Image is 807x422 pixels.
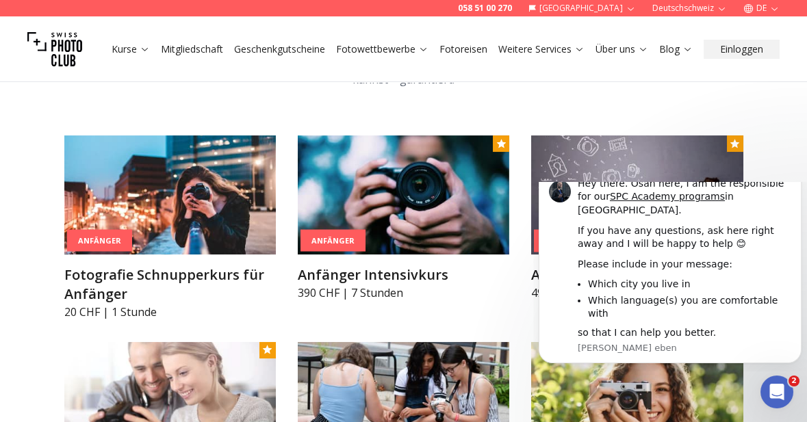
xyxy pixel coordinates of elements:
[44,42,258,69] div: If you have any questions, ask here right away and I will be happy to help 😊
[44,76,258,90] div: Please include in your message:
[67,229,132,252] div: Anfänger
[760,375,793,408] iframe: Intercom live chat
[590,40,654,59] button: Über uns
[531,135,743,254] img: Anfängerkurs abends
[55,96,258,109] li: Which city you live in
[27,22,82,77] img: Swiss photo club
[298,135,509,254] img: Anfänger Intensivkurs
[659,42,693,56] a: Blog
[298,135,509,301] a: Anfänger IntensivkursAnfängerAnfänger Intensivkurs390 CHF | 7 Stunden
[112,42,150,56] a: Kurse
[595,42,648,56] a: Über uns
[531,135,743,301] a: Anfängerkurs abendsAnfängerAnfängerkurs abends490 CHF | 10 Stunden
[64,265,276,304] h3: Fotografie Schnupperkurs für Anfänger
[64,135,276,320] a: Fotografie Schnupperkurs für AnfängerAnfängerFotografie Schnupperkurs für Anfänger20 CHF | 1 Stunde
[161,42,223,56] a: Mitgliedschaft
[654,40,698,59] button: Blog
[55,112,258,137] li: Which language(s) you are comfortable with
[439,42,487,56] a: Fotoreisen
[331,40,434,59] button: Fotowettbewerbe
[789,375,799,386] span: 2
[300,229,366,252] div: Anfänger
[64,304,276,320] p: 20 CHF | 1 Stunde
[531,285,743,301] p: 490 CHF | 10 Stunden
[106,40,155,59] button: Kurse
[533,182,807,371] iframe: Intercom notifications Nachricht
[44,144,258,158] div: so that I can help you better.
[336,42,428,56] a: Fotowettbewerbe
[493,40,590,59] button: Weitere Services
[155,40,229,59] button: Mitgliedschaft
[704,40,780,59] button: Einloggen
[229,40,331,59] button: Geschenkgutscheine
[234,42,325,56] a: Geschenkgutscheine
[434,40,493,59] button: Fotoreisen
[458,3,512,14] a: 058 51 00 270
[77,9,192,20] a: SPC Academy programs
[44,160,258,172] p: Message from Osan, sent Gerade eben
[298,265,509,285] h3: Anfänger Intensivkurs
[531,265,743,285] h3: Anfängerkurs abends
[64,135,276,254] img: Fotografie Schnupperkurs für Anfänger
[298,285,509,301] p: 390 CHF | 7 Stunden
[498,42,585,56] a: Weitere Services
